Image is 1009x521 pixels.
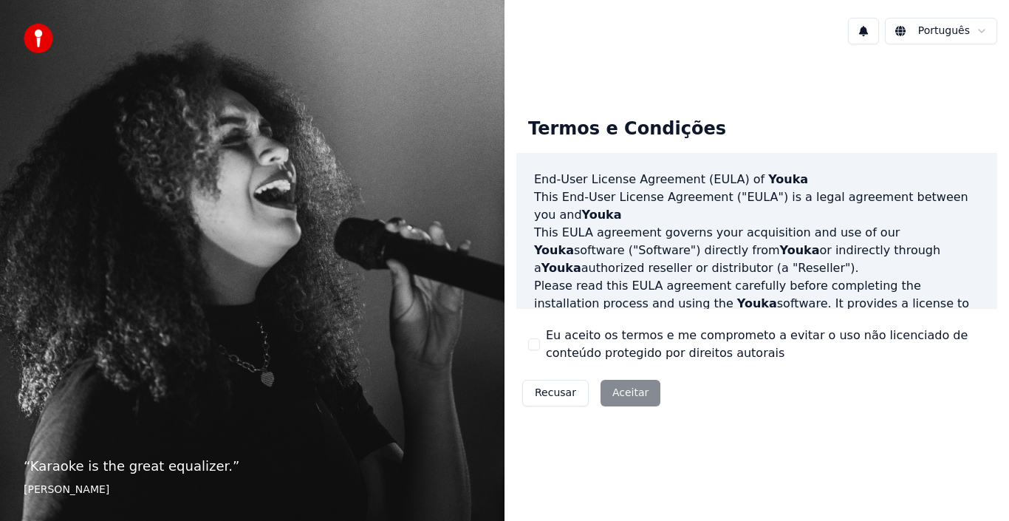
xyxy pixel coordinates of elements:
[534,171,979,188] h3: End-User License Agreement (EULA) of
[522,380,589,406] button: Recusar
[541,261,581,275] span: Youka
[24,456,481,477] p: “ Karaoke is the great equalizer. ”
[534,224,979,277] p: This EULA agreement governs your acquisition and use of our software ("Software") directly from o...
[737,296,777,310] span: Youka
[546,327,985,362] label: Eu aceito os termos e me comprometo a evitar o uso não licenciado de conteúdo protegido por direi...
[24,24,53,53] img: youka
[768,172,808,186] span: Youka
[780,243,820,257] span: Youka
[516,106,738,153] div: Termos e Condições
[582,208,622,222] span: Youka
[24,483,481,497] footer: [PERSON_NAME]
[534,277,979,348] p: Please read this EULA agreement carefully before completing the installation process and using th...
[534,188,979,224] p: This End-User License Agreement ("EULA") is a legal agreement between you and
[534,243,574,257] span: Youka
